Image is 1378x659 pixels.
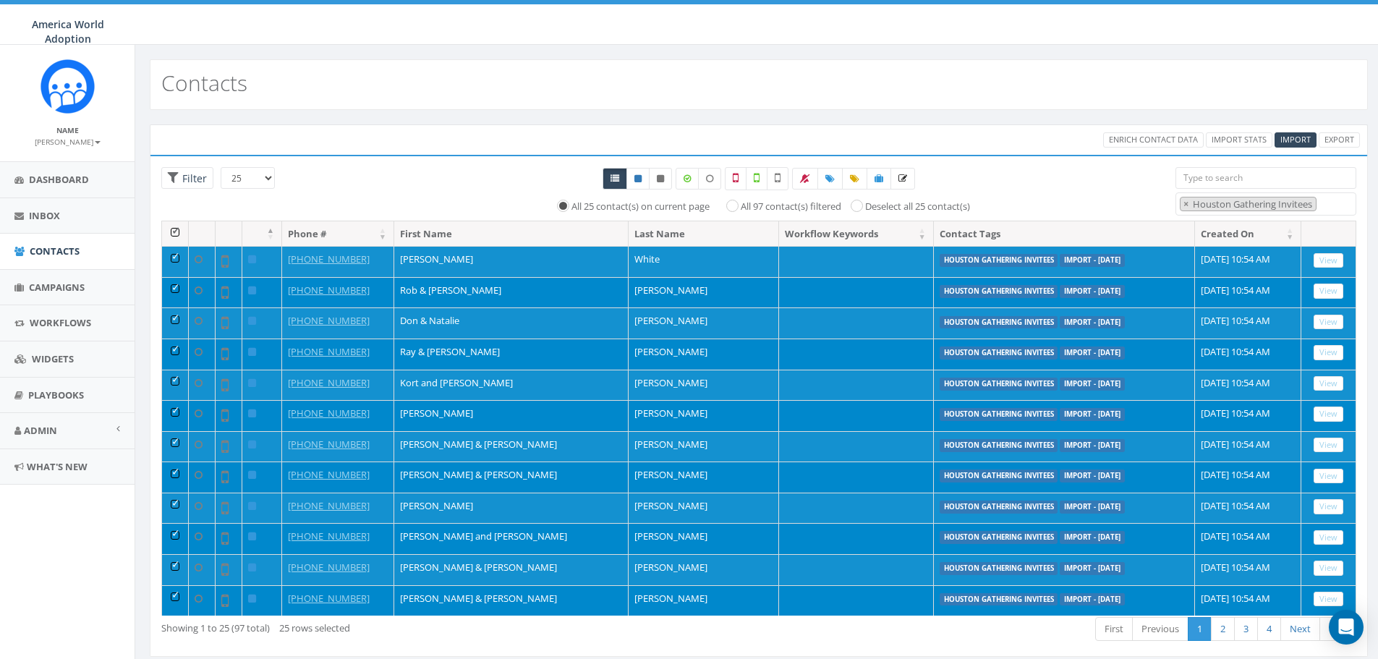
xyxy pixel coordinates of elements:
[725,167,747,190] label: Not a Mobile
[1195,221,1302,247] th: Created On: activate to sort column ascending
[629,400,779,431] td: [PERSON_NAME]
[779,221,934,247] th: Workflow Keywords: activate to sort column ascending
[940,501,1058,514] label: Houston Gathering Invitees
[1314,592,1343,607] a: View
[629,370,779,401] td: [PERSON_NAME]
[1109,134,1198,145] span: Enrich Contact Data
[1180,197,1317,212] li: Houston Gathering Invitees
[940,531,1058,544] label: Houston Gathering Invitees
[41,59,95,114] img: Rally_Corp_Icon.png
[825,172,835,184] span: Add Tags
[1060,562,1125,575] label: Import - [DATE]
[1314,284,1343,299] a: View
[288,407,370,420] a: [PHONE_NUMBER]
[629,554,779,585] td: [PERSON_NAME]
[865,200,970,214] label: Deselect all 25 contact(s)
[394,585,629,616] td: [PERSON_NAME] & [PERSON_NAME]
[1195,307,1302,339] td: [DATE] 10:54 AM
[394,431,629,462] td: [PERSON_NAME] & [PERSON_NAME]
[1181,197,1191,211] button: Remove item
[161,167,213,190] span: Advance Filter
[1060,531,1125,544] label: Import - [DATE]
[571,200,710,214] label: All 25 contact(s) on current page
[32,17,104,46] span: America World Adoption
[940,254,1058,267] label: Houston Gathering Invitees
[288,345,370,358] a: [PHONE_NUMBER]
[940,346,1058,360] label: Houston Gathering Invitees
[940,562,1058,575] label: Houston Gathering Invitees
[1060,378,1125,391] label: Import - [DATE]
[1060,469,1125,482] label: Import - [DATE]
[179,171,207,185] span: Filter
[1060,408,1125,421] label: Import - [DATE]
[29,281,85,294] span: Campaigns
[1060,593,1125,606] label: Import - [DATE]
[1195,462,1302,493] td: [DATE] 10:54 AM
[161,71,247,95] h2: Contacts
[394,307,629,339] td: Don & Natalie
[629,339,779,370] td: [PERSON_NAME]
[288,499,370,512] a: [PHONE_NUMBER]
[394,554,629,585] td: [PERSON_NAME] & [PERSON_NAME]
[629,493,779,524] td: [PERSON_NAME]
[288,561,370,574] a: [PHONE_NUMBER]
[746,167,767,190] label: Validated
[394,246,629,277] td: [PERSON_NAME]
[1191,197,1316,211] span: Houston Gathering Invitees
[288,592,370,605] a: [PHONE_NUMBER]
[1314,499,1343,514] a: View
[629,246,779,277] td: White
[629,523,779,554] td: [PERSON_NAME]
[1314,561,1343,576] a: View
[657,174,664,183] i: This phone number is unsubscribed and has opted-out of all texts.
[1195,246,1302,277] td: [DATE] 10:54 AM
[35,135,101,148] a: [PERSON_NAME]
[1280,134,1311,145] span: Import
[1211,617,1235,641] a: 2
[629,221,779,247] th: Last Name
[1103,132,1204,148] a: Enrich Contact Data
[1175,167,1356,189] input: Type to search
[940,469,1058,482] label: Houston Gathering Invitees
[30,316,91,329] span: Workflows
[1314,530,1343,545] a: View
[394,493,629,524] td: [PERSON_NAME]
[288,376,370,389] a: [PHONE_NUMBER]
[1257,617,1281,641] a: 4
[741,200,841,214] label: All 97 contact(s) filtered
[1188,617,1212,641] a: 1
[1060,316,1125,329] label: Import - [DATE]
[27,460,88,473] span: What's New
[1195,370,1302,401] td: [DATE] 10:54 AM
[1319,617,1356,641] a: Last
[1195,493,1302,524] td: [DATE] 10:54 AM
[279,621,350,634] span: 25 rows selected
[1195,339,1302,370] td: [DATE] 10:54 AM
[1060,501,1125,514] label: Import - [DATE]
[1234,617,1258,641] a: 3
[1314,315,1343,330] a: View
[698,168,721,190] label: Data not Enriched
[288,284,370,297] a: [PHONE_NUMBER]
[30,245,80,258] span: Contacts
[1195,523,1302,554] td: [DATE] 10:54 AM
[32,352,74,365] span: Widgets
[29,173,89,186] span: Dashboard
[940,439,1058,452] label: Houston Gathering Invitees
[1206,132,1272,148] a: Import Stats
[875,172,883,184] span: Add Contacts to Campaign
[800,172,810,184] span: Bulk Opt Out
[161,616,647,635] div: Showing 1 to 25 (97 total)
[288,314,370,327] a: [PHONE_NUMBER]
[649,168,672,190] a: Opted Out
[288,530,370,543] a: [PHONE_NUMBER]
[1195,554,1302,585] td: [DATE] 10:54 AM
[1314,438,1343,453] a: View
[1314,376,1343,391] a: View
[629,462,779,493] td: [PERSON_NAME]
[1320,198,1327,211] textarea: Search
[1195,277,1302,308] td: [DATE] 10:54 AM
[940,593,1058,606] label: Houston Gathering Invitees
[940,408,1058,421] label: Houston Gathering Invitees
[1319,132,1360,148] a: Export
